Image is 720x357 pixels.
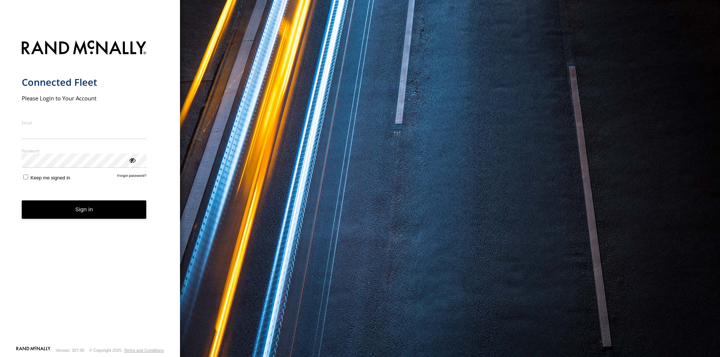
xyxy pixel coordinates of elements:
[16,347,51,354] a: Visit our Website
[22,200,147,219] button: Sign in
[22,120,147,125] label: Email
[22,148,147,154] label: Password
[128,156,136,164] div: ViewPassword
[56,348,84,353] div: Version: 307.00
[30,175,70,181] span: Keep me signed in
[22,94,147,102] h2: Please Login to Your Account
[22,76,147,88] h1: Connected Fleet
[117,173,147,181] a: Forgot password?
[124,348,164,353] a: Terms and Conditions
[23,175,28,179] input: Keep me signed in
[89,348,164,353] div: © Copyright 2025 -
[22,36,159,346] form: main
[22,39,147,58] img: Rand McNally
